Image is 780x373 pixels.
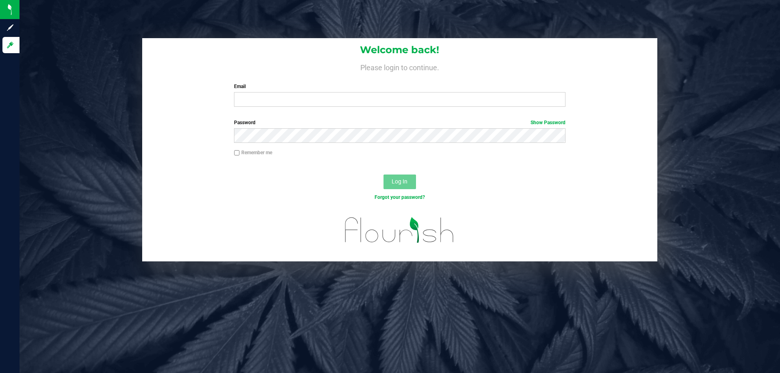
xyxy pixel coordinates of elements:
[6,24,14,32] inline-svg: Sign up
[234,83,565,90] label: Email
[234,150,240,156] input: Remember me
[531,120,565,125] a: Show Password
[392,178,407,185] span: Log In
[142,45,657,55] h1: Welcome back!
[383,175,416,189] button: Log In
[234,120,256,125] span: Password
[142,62,657,71] h4: Please login to continue.
[234,149,272,156] label: Remember me
[375,194,425,200] a: Forgot your password?
[6,41,14,49] inline-svg: Log in
[335,209,464,251] img: flourish_logo.svg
